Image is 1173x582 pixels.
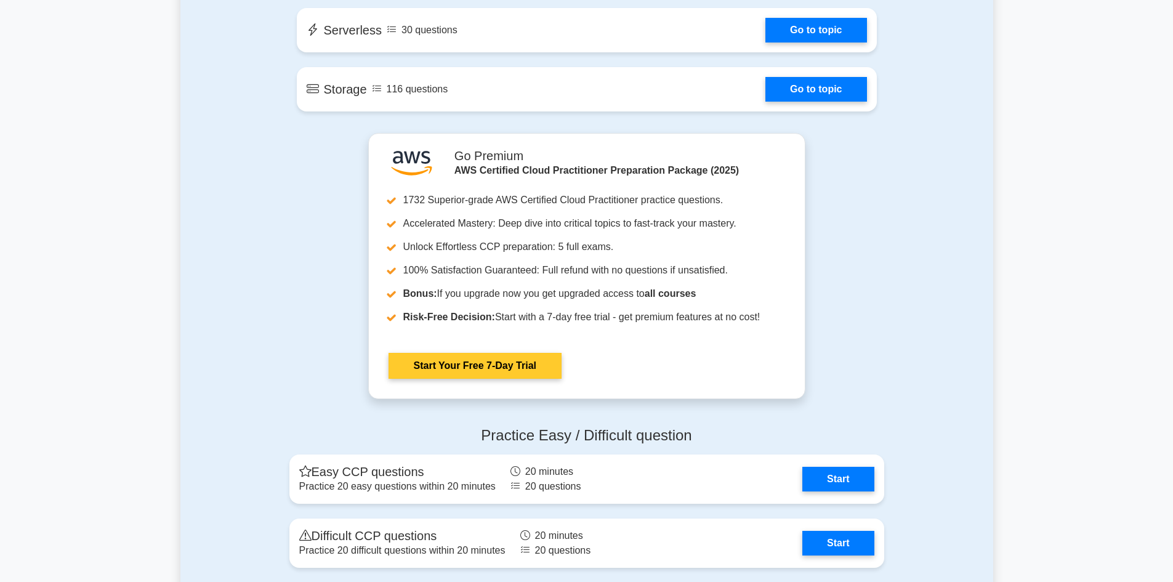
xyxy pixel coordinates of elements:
h4: Practice Easy / Difficult question [289,427,884,445]
a: Start Your Free 7-Day Trial [389,353,562,379]
a: Go to topic [765,18,866,42]
a: Start [802,531,874,556]
a: Go to topic [765,77,866,102]
a: Start [802,467,874,491]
